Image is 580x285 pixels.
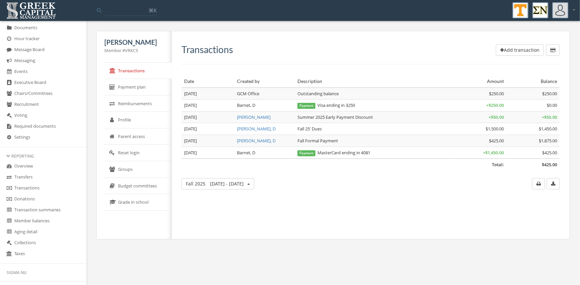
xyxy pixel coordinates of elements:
[104,178,172,194] a: Budget committees
[237,126,276,132] a: [PERSON_NAME], D
[181,178,254,189] button: Fall 2025[DATE] - [DATE]
[539,126,557,132] span: $1,450.00
[237,102,255,108] span: Barnet, D
[181,135,234,147] td: [DATE]
[104,128,172,145] a: Parent access
[297,138,338,144] span: Fall Formal Payment
[487,102,504,108] span: + $250.00
[104,112,172,128] a: Profile
[181,100,234,111] td: [DATE]
[542,91,557,97] span: $250.00
[297,150,315,156] span: Payment
[496,44,544,56] button: Add transaction
[104,47,164,54] div: Member #
[104,145,172,161] a: Reset login
[181,147,234,159] td: [DATE]
[483,150,504,156] span: + $1,450.00
[234,88,295,100] td: GCM Office
[542,150,557,156] span: $425.00
[510,78,557,85] div: Balance
[104,96,172,112] a: Reimbursements
[297,102,355,108] span: Visa ending in 3250
[297,150,370,156] span: MasterCard ending in 4081
[181,159,507,171] td: Total:
[125,47,138,53] span: VRKC5
[210,180,244,187] span: [DATE] - [DATE]
[297,103,315,109] span: Payment
[181,44,233,55] h3: Transactions
[186,180,244,187] span: Fall 2025
[542,162,557,168] span: $425.00
[489,114,504,120] span: + $50.00
[297,78,451,85] div: Description
[181,88,234,100] td: [DATE]
[104,194,172,211] a: Grade in school
[297,126,322,132] span: Fall 25' Dues
[489,91,504,97] span: $250.00
[181,111,234,123] td: [DATE]
[237,138,276,144] a: [PERSON_NAME], D
[237,114,271,120] a: [PERSON_NAME]
[486,126,504,132] span: $1,500.00
[104,79,172,96] a: Payment plan
[237,78,292,85] div: Created by
[104,161,172,178] a: Groups
[295,88,454,100] td: Outstanding balance
[184,78,232,85] div: Date
[237,150,255,156] span: Barnet, D
[7,153,80,159] div: Reporting
[489,138,504,144] span: $425.00
[456,78,504,85] div: Amount
[539,138,557,144] span: $1,875.00
[542,114,557,120] span: + $50.00
[297,114,373,120] span: Summer 2025 Early Payment Discount
[104,63,172,79] a: Transactions
[104,38,157,46] span: [PERSON_NAME]
[149,7,157,14] span: ⌘K
[181,123,234,135] td: [DATE]
[547,102,557,108] span: $0.00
